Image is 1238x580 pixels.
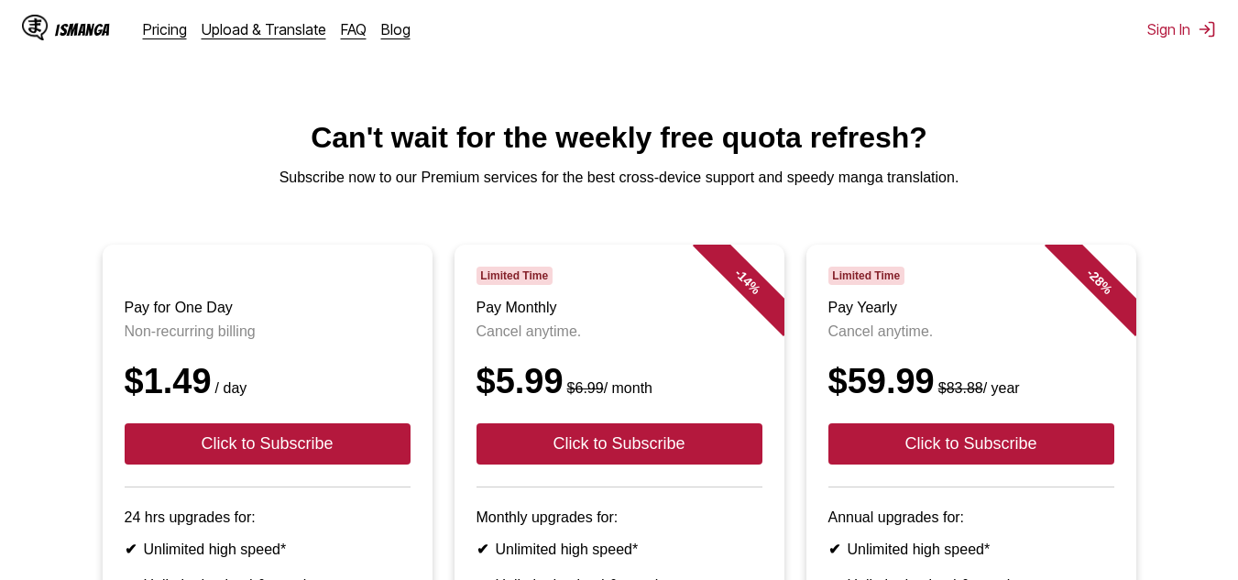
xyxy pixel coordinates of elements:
img: IsManga Logo [22,15,48,40]
h3: Pay Yearly [828,300,1114,316]
a: IsManga LogoIsManga [22,15,143,44]
h3: Pay for One Day [125,300,411,316]
div: $1.49 [125,362,411,401]
a: FAQ [341,20,367,38]
p: 24 hrs upgrades for: [125,509,411,526]
p: Non-recurring billing [125,323,411,340]
h1: Can't wait for the weekly free quota refresh? [15,121,1223,155]
button: Click to Subscribe [828,423,1114,465]
button: Sign In [1147,20,1216,38]
span: Limited Time [477,267,553,285]
s: $6.99 [567,380,604,396]
p: Subscribe now to our Premium services for the best cross-device support and speedy manga translat... [15,170,1223,186]
span: Limited Time [828,267,904,285]
h3: Pay Monthly [477,300,762,316]
b: ✔ [477,542,488,557]
s: $83.88 [938,380,983,396]
small: / day [212,380,247,396]
a: Blog [381,20,411,38]
p: Cancel anytime. [477,323,762,340]
button: Click to Subscribe [477,423,762,465]
div: $59.99 [828,362,1114,401]
a: Upload & Translate [202,20,326,38]
div: IsManga [55,21,110,38]
p: Cancel anytime. [828,323,1114,340]
img: Sign out [1198,20,1216,38]
li: Unlimited high speed* [477,541,762,558]
li: Unlimited high speed* [125,541,411,558]
p: Annual upgrades for: [828,509,1114,526]
a: Pricing [143,20,187,38]
button: Click to Subscribe [125,423,411,465]
small: / month [564,380,652,396]
small: / year [935,380,1020,396]
div: - 28 % [1044,226,1154,336]
div: $5.99 [477,362,762,401]
div: - 14 % [692,226,802,336]
li: Unlimited high speed* [828,541,1114,558]
p: Monthly upgrades for: [477,509,762,526]
b: ✔ [828,542,840,557]
b: ✔ [125,542,137,557]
